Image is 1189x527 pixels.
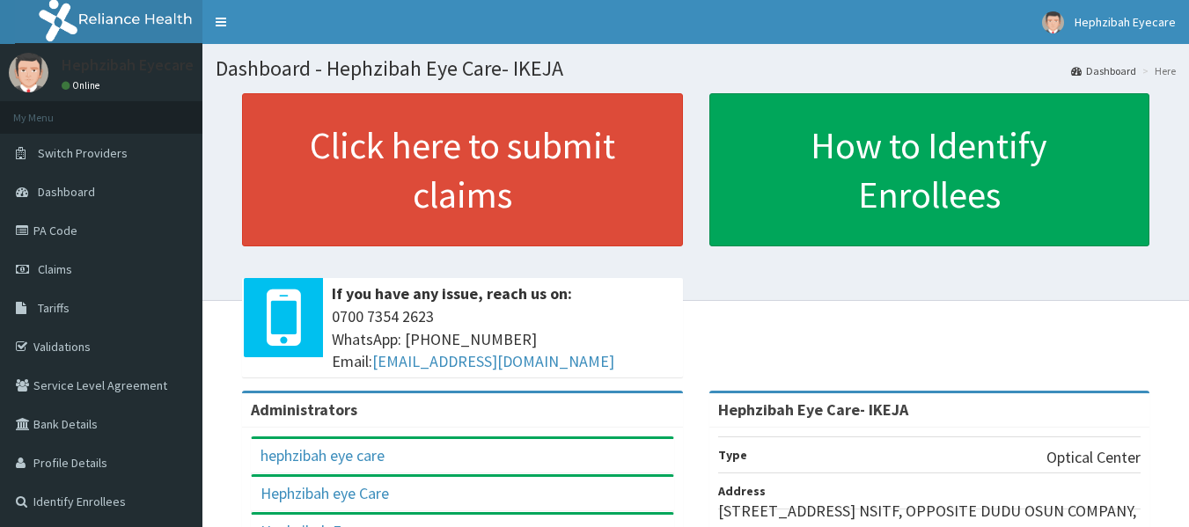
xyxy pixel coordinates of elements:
img: User Image [9,53,48,92]
span: Tariffs [38,300,70,316]
a: Online [62,79,104,91]
span: Claims [38,261,72,277]
a: Dashboard [1071,63,1136,78]
h1: Dashboard - Hephzibah Eye Care- IKEJA [216,57,1176,80]
li: Here [1138,63,1176,78]
span: 0700 7354 2623 WhatsApp: [PHONE_NUMBER] Email: [332,305,674,373]
a: hephzibah eye care [261,445,385,465]
b: If you have any issue, reach us on: [332,283,572,304]
b: Administrators [251,399,357,420]
strong: Hephzibah Eye Care- IKEJA [718,399,908,420]
b: Address [718,483,766,499]
a: Hephzibah eye Care [261,483,389,503]
span: Dashboard [38,184,95,200]
span: Hephzibah Eyecare [1075,14,1176,30]
p: Hephzibah Eyecare [62,57,194,73]
img: User Image [1042,11,1064,33]
span: Switch Providers [38,145,128,161]
p: Optical Center [1046,446,1141,469]
a: Click here to submit claims [242,93,683,246]
a: How to Identify Enrollees [709,93,1150,246]
a: [EMAIL_ADDRESS][DOMAIN_NAME] [372,351,614,371]
b: Type [718,447,747,463]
